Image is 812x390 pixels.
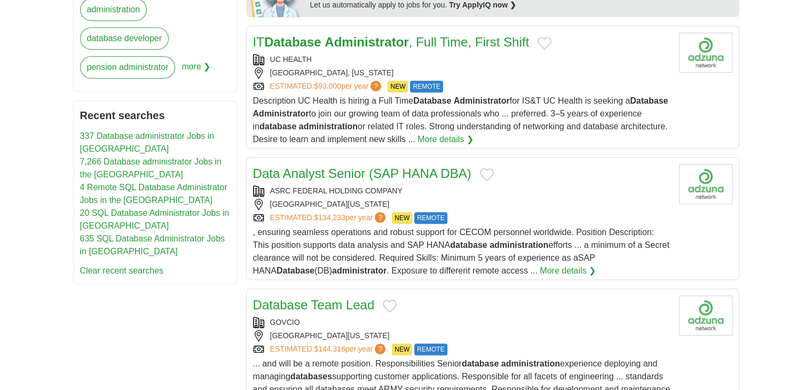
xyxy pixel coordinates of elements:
[630,96,668,105] strong: Database
[80,131,215,153] a: 337 Database administrator Jobs in [GEOGRAPHIC_DATA]
[182,56,210,85] span: more ❯
[253,166,471,181] a: Data Analyst Senior (SAP HANA DBA)
[410,81,443,92] span: REMOTE
[253,54,671,65] div: UC HEALTH
[414,212,447,224] span: REMOTE
[80,208,230,230] a: 20 SQL Database Administrator Jobs in [GEOGRAPHIC_DATA]
[375,344,385,354] span: ?
[253,96,668,144] span: Description UC Health is hiring a Full Time for IS&T UC Health is seeking a to join our growing t...
[375,212,385,223] span: ?
[253,330,671,341] div: [GEOGRAPHIC_DATA][US_STATE]
[253,109,309,118] strong: Administrator
[417,133,474,146] a: More details ❯
[462,359,499,368] strong: database
[392,212,412,224] span: NEW
[80,183,227,205] a: 4 Remote SQL Database Administrator Jobs in the [GEOGRAPHIC_DATA]
[80,157,222,179] a: 7,266 Database administrator Jobs in the [GEOGRAPHIC_DATA]
[253,67,671,79] div: [GEOGRAPHIC_DATA], [US_STATE]
[480,168,494,181] button: Add to favorite jobs
[332,266,387,275] strong: administrator
[259,122,296,131] strong: database
[392,344,412,355] span: NEW
[270,318,300,326] a: GOVCIO
[80,107,231,123] h2: Recent searches
[80,266,164,275] a: Clear recent searches
[314,213,345,222] span: $134,233
[270,81,384,92] a: ESTIMATED:$93,000per year?
[253,185,671,197] div: ASRC FEDERAL HOLDING COMPANY
[290,372,332,381] strong: databases
[253,35,529,49] a: ITDatabase Administrator, Full Time, First Shift
[388,81,408,92] span: NEW
[679,33,732,73] img: Company logo
[299,122,358,131] strong: administration
[450,240,487,249] strong: database
[270,344,388,355] a: ESTIMATED:$144,316per year?
[679,295,732,336] img: GovCIO logo
[490,240,548,249] strong: administration
[679,164,732,204] img: Company logo
[449,1,516,9] a: Try ApplyIQ now ❯
[413,96,451,105] strong: Database
[383,300,397,313] button: Add to favorite jobs
[540,264,596,277] a: More details ❯
[264,35,321,49] strong: Database
[501,359,560,368] strong: administration
[414,344,447,355] span: REMOTE
[80,56,176,79] a: pension administrator
[270,212,388,224] a: ESTIMATED:$134,233per year?
[325,35,408,49] strong: Administrator
[253,199,671,210] div: [GEOGRAPHIC_DATA][US_STATE]
[80,27,169,50] a: database developer
[277,266,314,275] strong: Database
[370,81,381,91] span: ?
[80,234,225,256] a: 635 SQL Database Administrator Jobs in [GEOGRAPHIC_DATA]
[538,37,551,50] button: Add to favorite jobs
[253,228,669,275] span: , ensuring seamless operations and robust support for CECOM personnel worldwide. Position Descrip...
[253,298,375,312] a: Database Team Lead
[454,96,510,105] strong: Administrator
[314,82,341,90] span: $93,000
[314,345,345,353] span: $144,316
